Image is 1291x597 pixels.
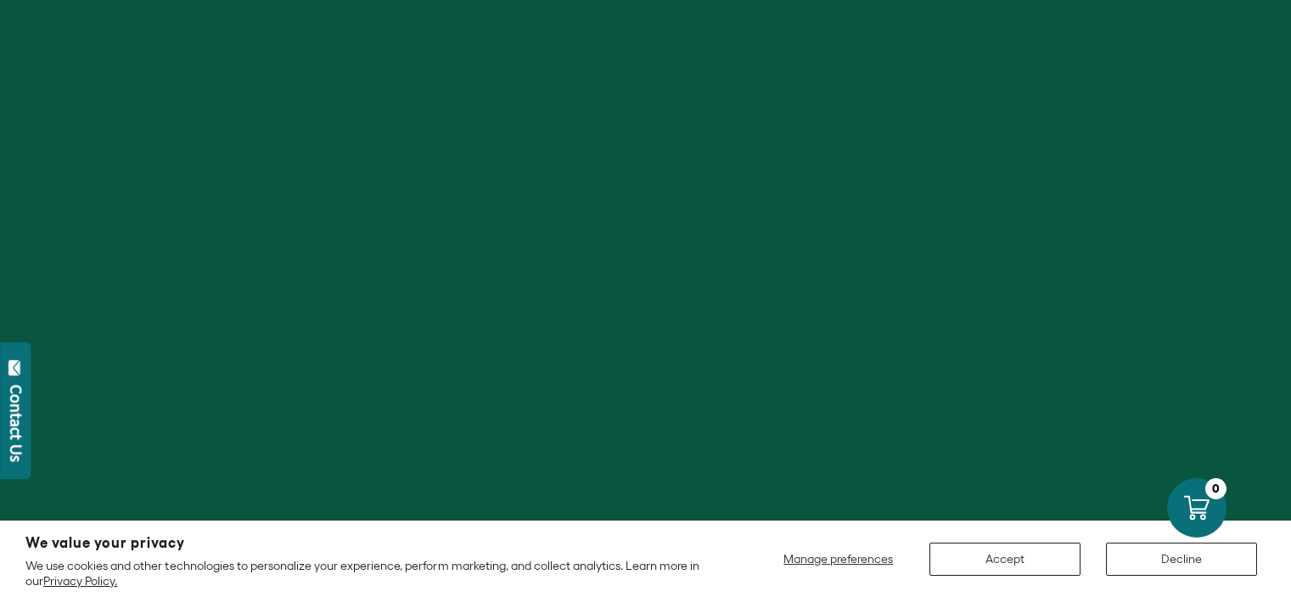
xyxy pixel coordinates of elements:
button: Manage preferences [773,543,904,576]
a: Privacy Policy. [43,574,117,588]
div: Contact Us [8,385,25,462]
button: Accept [929,543,1081,576]
button: Decline [1106,543,1257,576]
span: Manage preferences [783,552,893,566]
div: 0 [1205,478,1226,499]
h2: We value your privacy [25,536,711,550]
p: We use cookies and other technologies to personalize your experience, perform marketing, and coll... [25,558,711,589]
